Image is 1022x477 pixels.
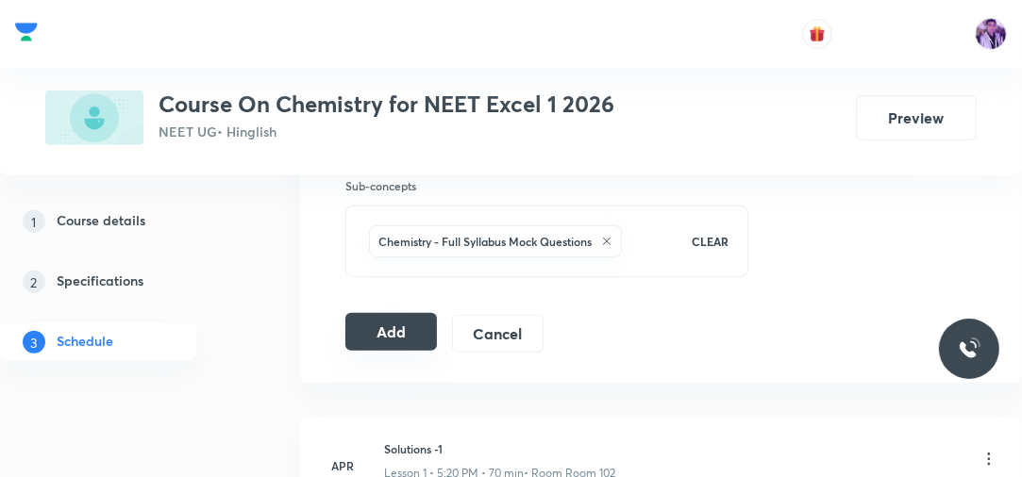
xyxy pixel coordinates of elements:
img: avatar [809,25,826,42]
img: ttu [958,337,980,360]
h6: Sub-concepts [345,177,748,194]
a: Company Logo [15,18,38,51]
img: preeti Tripathi [975,18,1007,50]
p: 2 [23,271,45,293]
p: CLEAR [692,233,729,250]
img: 3ADB0861-2AB4-41F3-9113-B650F78144F5_plus.png [45,90,143,145]
button: avatar [802,19,832,49]
p: 3 [23,331,45,354]
img: Company Logo [15,18,38,46]
h5: Specifications [57,271,143,293]
button: Add [345,313,437,351]
h6: Chemistry - Full Syllabus Mock Questions [378,233,592,250]
p: 1 [23,210,45,233]
p: NEET UG • Hinglish [159,122,614,141]
button: Preview [856,95,977,140]
h5: Course details [57,210,145,233]
button: Cancel [452,315,544,353]
h6: Solutions -1 [384,440,615,457]
h6: Apr [324,457,361,474]
h5: Schedule [57,331,113,354]
h3: Course On Chemistry for NEET Excel 1 2026 [159,90,614,118]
